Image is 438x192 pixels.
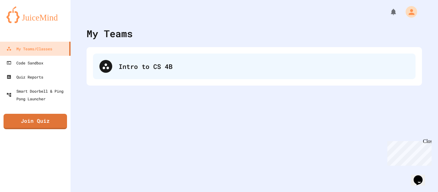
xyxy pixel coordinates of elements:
[6,87,68,103] div: Smart Doorbell & Ping Pong Launcher
[6,59,43,67] div: Code Sandbox
[385,138,432,166] iframe: chat widget
[87,26,133,41] div: My Teams
[4,114,67,129] a: Join Quiz
[119,62,409,71] div: Intro to CS 4B
[411,166,432,186] iframe: chat widget
[93,54,416,79] div: Intro to CS 4B
[6,45,52,53] div: My Teams/Classes
[6,6,64,23] img: logo-orange.svg
[399,4,419,19] div: My Account
[378,6,399,17] div: My Notifications
[3,3,44,41] div: Chat with us now!Close
[6,73,43,81] div: Quiz Reports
